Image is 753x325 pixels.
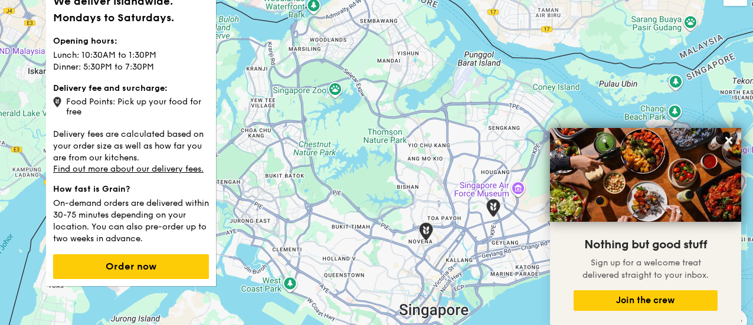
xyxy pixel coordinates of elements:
[550,128,741,222] img: DSC07876-Edit02-Large.jpeg
[53,83,168,93] strong: Delivery fee and surcharge:
[53,94,209,117] div: Food Points: Pick up your food for free
[53,36,117,46] strong: Opening hours:
[53,47,209,73] p: Lunch: 10:30AM to 1:30PM Dinner: 5:30PM to 7:30PM
[53,97,61,107] img: icon-grain-marker.0ca718ca.png
[53,164,204,174] a: Find out more about our delivery fees.
[719,131,738,150] button: Close
[582,258,709,280] span: Sign up for a welcome treat delivered straight to your inbox.
[53,254,209,279] button: Order now
[53,126,209,164] p: Delivery fees are calculated based on your order size as well as how far you are from our kitchens.
[53,184,130,194] strong: How fast is Grain?
[574,290,718,311] button: Join the crew
[53,195,209,245] p: On-demand orders are delivered within 30-75 minutes depending on your location. You can also pre-...
[53,262,209,272] a: Order now
[584,238,707,252] span: Nothing but good stuff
